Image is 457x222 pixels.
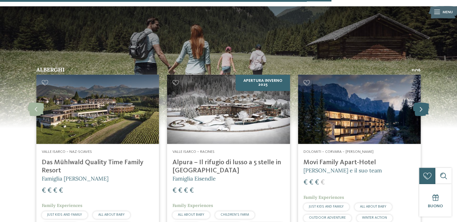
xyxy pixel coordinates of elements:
[98,213,125,217] span: ALL ABOUT BABY
[298,75,421,144] img: Hotel per neonati in Alto Adige per una vacanza di relax
[53,187,57,194] span: €
[42,150,92,154] span: Valle Isarco – Naz-Sciaves
[172,159,284,175] h4: Alpura – Il rifugio di lusso a 5 stelle in [GEOGRAPHIC_DATA]
[36,75,159,144] img: Hotel per neonati in Alto Adige per una vacanza di relax
[309,216,346,220] span: OUTDOOR ADVENTURE
[47,187,52,194] span: €
[309,205,344,208] span: JUST KIDS AND FAMILY
[172,187,177,194] span: €
[172,175,216,182] span: Famiglia Eisendle
[184,187,188,194] span: €
[42,187,46,194] span: €
[428,204,443,208] span: Buono
[315,179,319,186] span: €
[42,159,154,175] h4: Das Mühlwald Quality Time Family Resort
[303,150,373,154] span: Dolomiti – Corvara – [PERSON_NAME]
[42,203,82,208] span: Family Experiences
[321,179,325,186] span: €
[419,184,452,217] a: Buono
[303,179,308,186] span: €
[167,75,290,144] img: Hotel per neonati in Alto Adige per una vacanza di relax
[178,213,204,217] span: ALL ABOUT BABY
[42,175,108,182] span: Famiglia [PERSON_NAME]
[362,216,387,220] span: WINTER ACTION
[59,187,63,194] span: €
[303,159,415,167] h4: Movi Family Apart-Hotel
[172,150,215,154] span: Valle Isarco – Racines
[412,67,415,73] span: 11
[178,187,182,194] span: €
[360,205,386,208] span: ALL ABOUT BABY
[415,67,416,73] span: /
[36,66,65,73] span: Alberghi
[416,67,421,73] span: 16
[303,195,344,200] span: Family Experiences
[190,187,194,194] span: €
[309,179,313,186] span: €
[221,213,249,217] span: CHILDREN’S FARM
[303,167,382,174] span: [PERSON_NAME] e il suo team
[172,203,213,208] span: Family Experiences
[47,213,82,217] span: JUST KIDS AND FAMILY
